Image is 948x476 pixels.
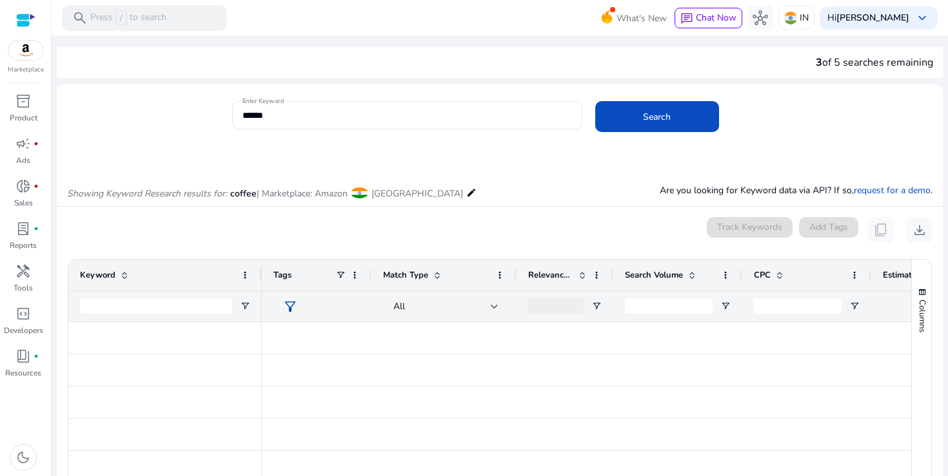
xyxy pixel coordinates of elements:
p: Ads [16,155,30,166]
span: filter_alt [282,299,298,314]
input: Search Volume Filter Input [625,298,713,314]
span: Keyword [80,269,115,281]
span: What's New [617,7,667,30]
input: Keyword Filter Input [80,298,232,314]
mat-label: Enter Keyword [242,97,284,106]
button: Open Filter Menu [720,301,731,311]
span: code_blocks [15,306,31,321]
span: Chat Now [696,12,736,24]
span: lab_profile [15,221,31,236]
button: Open Filter Menu [240,301,250,311]
p: Reports [10,240,37,251]
span: Search [643,110,671,124]
span: Tags [273,269,291,281]
p: Sales [14,197,33,209]
span: chat [680,12,693,25]
b: [PERSON_NAME] [836,12,909,24]
button: Search [595,101,719,132]
a: request for a demo [854,184,931,196]
span: handyman [15,263,31,279]
span: download [912,222,927,238]
span: Relevance Score [528,269,573,281]
span: fiber_manual_record [34,141,39,146]
span: Columns [916,300,928,332]
span: book_4 [15,348,31,364]
span: dark_mode [15,450,31,465]
span: search [72,10,88,26]
p: IN [800,6,809,29]
span: Search Volume [625,269,683,281]
span: hub [753,10,768,26]
span: [GEOGRAPHIC_DATA] [371,187,463,200]
span: inventory_2 [15,93,31,109]
span: coffee [230,187,257,200]
button: chatChat Now [675,8,742,28]
p: Product [10,112,37,124]
p: Are you looking for Keyword data via API? If so, . [660,184,933,197]
span: fiber_manual_record [34,226,39,231]
span: All [393,300,405,312]
span: fiber_manual_record [34,354,39,359]
img: in.svg [784,12,797,24]
button: download [907,217,933,243]
span: 3 [816,55,822,70]
span: | Marketplace: Amazon [257,187,348,200]
i: Showing Keyword Research results for: [67,187,227,200]
p: Marketplace [8,65,44,75]
button: Open Filter Menu [591,301,602,311]
p: Hi [827,14,909,23]
span: keyboard_arrow_down [914,10,930,26]
button: hub [747,5,773,31]
img: amazon.svg [8,41,43,60]
span: donut_small [15,178,31,194]
p: Developers [4,325,43,336]
span: CPC [754,269,771,281]
p: Tools [14,282,33,294]
span: / [115,11,127,25]
span: campaign [15,136,31,151]
p: Resources [5,367,41,379]
span: Match Type [383,269,428,281]
span: fiber_manual_record [34,184,39,189]
mat-icon: edit [466,185,477,200]
button: Open Filter Menu [849,301,860,311]
input: CPC Filter Input [754,298,842,314]
div: of 5 searches remaining [816,55,933,70]
p: Press to search [90,11,166,25]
